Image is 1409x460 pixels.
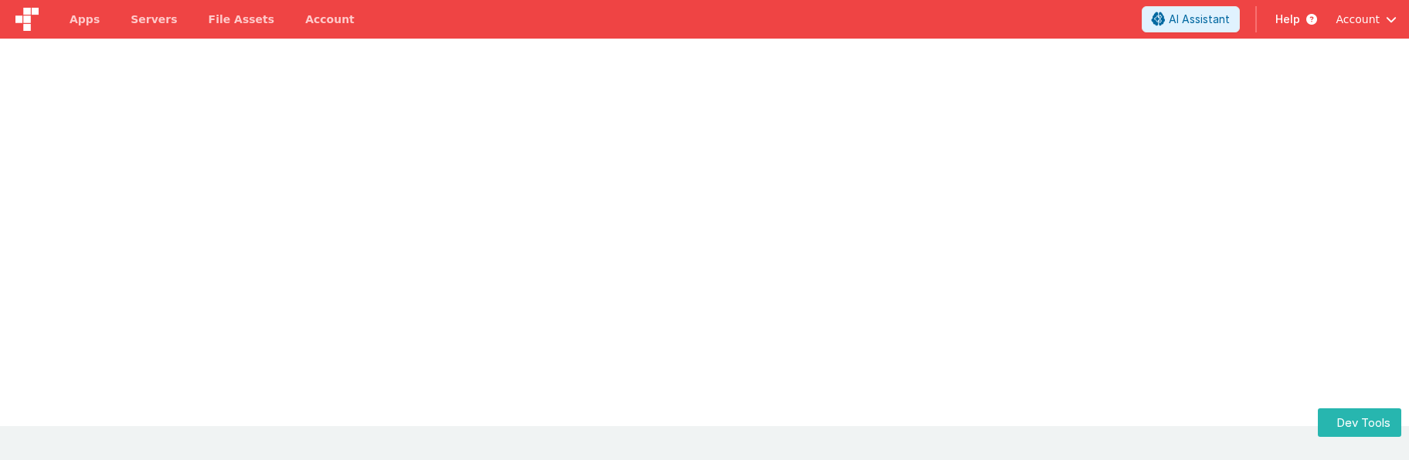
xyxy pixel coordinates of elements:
[1142,6,1240,32] button: AI Assistant
[1275,12,1300,27] span: Help
[1169,12,1230,27] span: AI Assistant
[70,12,100,27] span: Apps
[131,12,177,27] span: Servers
[209,12,275,27] span: File Assets
[1336,12,1397,27] button: Account
[1336,12,1380,27] span: Account
[1318,408,1401,437] button: Dev Tools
